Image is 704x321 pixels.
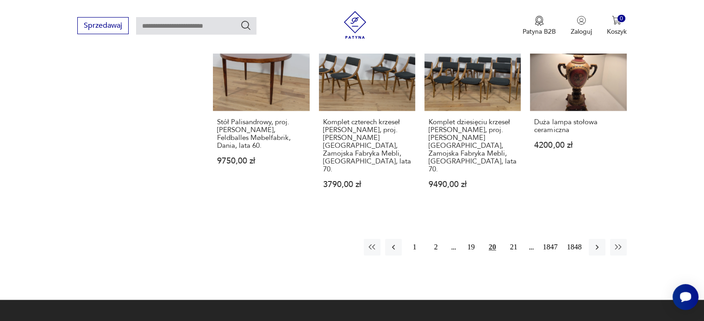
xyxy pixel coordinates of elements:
button: 20 [484,239,501,255]
p: Patyna B2B [523,27,556,36]
button: 21 [505,239,522,255]
button: 19 [463,239,480,255]
button: 1848 [565,239,584,255]
button: 1 [406,239,423,255]
div: 0 [617,15,625,23]
button: Szukaj [240,20,251,31]
button: 0Koszyk [607,16,627,36]
p: 4200,00 zł [534,141,622,149]
iframe: Smartsupp widget button [673,284,698,310]
img: Ikona medalu [535,16,544,26]
h3: Komplet czterech krzeseł [PERSON_NAME], proj. [PERSON_NAME][GEOGRAPHIC_DATA], Zamojska Fabryka Me... [323,118,411,173]
img: Patyna - sklep z meblami i dekoracjami vintage [341,11,369,39]
button: 2 [428,239,444,255]
h3: Stół Palisandrowy, proj. [PERSON_NAME], Feldballes Møbelfabrik, Dania, lata 60. [217,118,305,150]
a: KlasykStół Palisandrowy, proj. K. Kristiansen, Feldballes Møbelfabrik, Dania, lata 60.Stół Palisa... [213,15,309,206]
a: Ikona medaluPatyna B2B [523,16,556,36]
a: KlasykKomplet czterech krzeseł Skoczek, proj. J. Kędziorek, Zamojska Fabryka Mebli, Polska, lata ... [319,15,415,206]
button: Zaloguj [571,16,592,36]
button: Sprzedawaj [77,17,129,34]
h3: Duża lampa stołowa ceramiczna [534,118,622,134]
a: Sprzedawaj [77,23,129,30]
img: Ikona koszyka [612,16,621,25]
p: Koszyk [607,27,627,36]
p: 9490,00 zł [429,181,517,188]
p: 3790,00 zł [323,181,411,188]
button: 1847 [541,239,560,255]
h3: Komplet dziesięciu krzeseł [PERSON_NAME], proj. [PERSON_NAME][GEOGRAPHIC_DATA], Zamojska Fabryka ... [429,118,517,173]
a: Duża lampa stołowa ceramicznaDuża lampa stołowa ceramiczna4200,00 zł [530,15,626,206]
button: Patyna B2B [523,16,556,36]
p: Zaloguj [571,27,592,36]
p: 9750,00 zł [217,157,305,165]
img: Ikonka użytkownika [577,16,586,25]
a: KlasykKomplet dziesięciu krzeseł Skoczek, proj. J. Kędziorek, Zamojska Fabryka Mebli, Polska, lat... [424,15,521,206]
